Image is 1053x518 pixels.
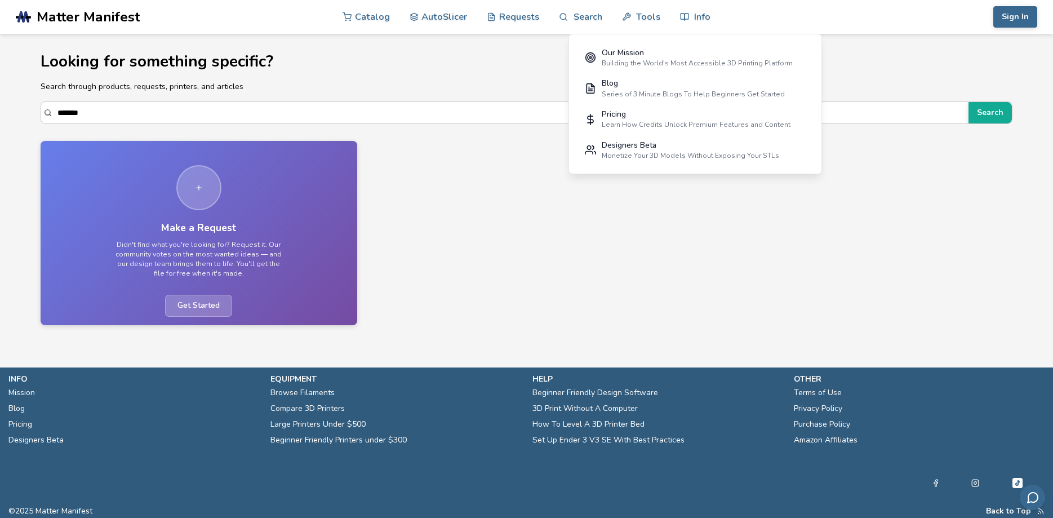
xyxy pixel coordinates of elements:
div: Blog [602,79,785,88]
div: Monetize Your 3D Models Without Exposing Your STLs [602,152,779,160]
div: Series of 3 Minute Blogs To Help Beginners Get Started [602,90,785,98]
a: Mission [8,385,35,401]
input: Search [57,103,963,123]
a: How To Level A 3D Printer Bed [532,417,645,432]
a: Privacy Policy [794,401,842,417]
a: RSS Feed [1037,507,1045,516]
button: Back to Top [986,507,1031,516]
a: Instagram [971,476,979,490]
h3: Make a Request [161,222,236,234]
a: Designers BetaMonetize Your 3D Models Without Exposing Your STLs [577,135,814,166]
p: other [794,373,1045,385]
a: PricingLearn How Credits Unlock Premium Features and Content [577,104,814,135]
a: Designers Beta [8,432,64,448]
a: Facebook [932,476,940,490]
span: Matter Manifest [37,9,140,25]
a: Amazon Affiliates [794,432,857,448]
a: Set Up Ender 3 V3 SE With Best Practices [532,432,685,448]
p: Search through products, requests, printers, and articles [41,81,1012,92]
h1: Looking for something specific? [41,53,1012,70]
div: Building the World's Most Accessible 3D Printing Platform [602,59,793,67]
a: Terms of Use [794,385,842,401]
span: Get Started [165,295,232,317]
a: Beginner Friendly Design Software [532,385,658,401]
a: Browse Filaments [270,385,335,401]
button: Send feedback via email [1020,485,1045,510]
div: Designers Beta [602,141,779,150]
div: Pricing [602,110,790,119]
a: Large Printers Under $500 [270,417,366,432]
a: Purchase Policy [794,417,850,432]
button: Sign In [993,6,1037,28]
div: Learn How Credits Unlock Premium Features and Content [602,121,790,129]
a: Blog [8,401,25,417]
p: Didn't find what you're looking for? Request it. Our community votes on the most wanted ideas — a... [114,240,283,279]
a: 3D Print Without A Computer [532,401,638,417]
p: info [8,373,259,385]
p: help [532,373,783,385]
a: BlogSeries of 3 Minute Blogs To Help Beginners Get Started [577,73,814,104]
a: Pricing [8,417,32,432]
p: equipment [270,373,521,385]
a: Make a RequestDidn't find what you're looking for? Request it. Our community votes on the most wa... [41,141,357,325]
a: Beginner Friendly Printers under $300 [270,432,407,448]
div: Our Mission [602,48,793,57]
a: Tiktok [1011,476,1024,490]
a: Compare 3D Printers [270,401,345,417]
button: Search [968,102,1012,123]
span: © 2025 Matter Manifest [8,507,92,516]
a: Our MissionBuilding the World's Most Accessible 3D Printing Platform [577,42,814,73]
